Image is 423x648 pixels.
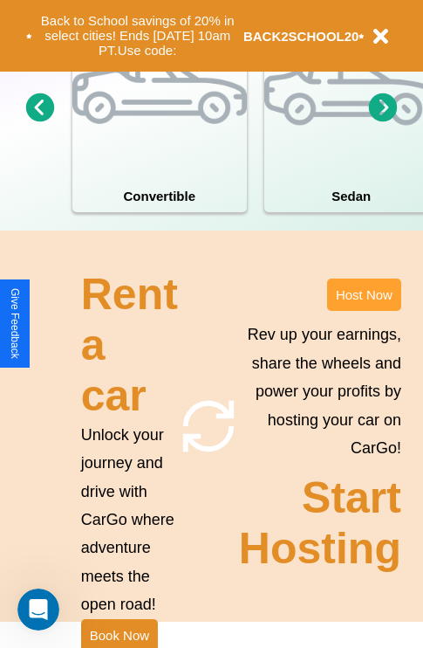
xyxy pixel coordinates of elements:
button: Back to School savings of 20% in select cities! Ends [DATE] 10am PT.Use code: [32,9,243,63]
div: Give Feedback [9,288,21,359]
p: Rev up your earnings, share the wheels and power your profits by hosting your car on CarGo! [239,321,401,462]
iframe: Intercom live chat [17,589,59,631]
h4: Convertible [72,180,247,212]
button: Host Now [327,279,401,311]
h2: Rent a car [81,269,178,421]
b: BACK2SCHOOL20 [243,29,359,44]
h2: Start Hosting [239,472,401,574]
p: Unlock your journey and drive with CarGo where adventure meets the open road! [81,421,178,619]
